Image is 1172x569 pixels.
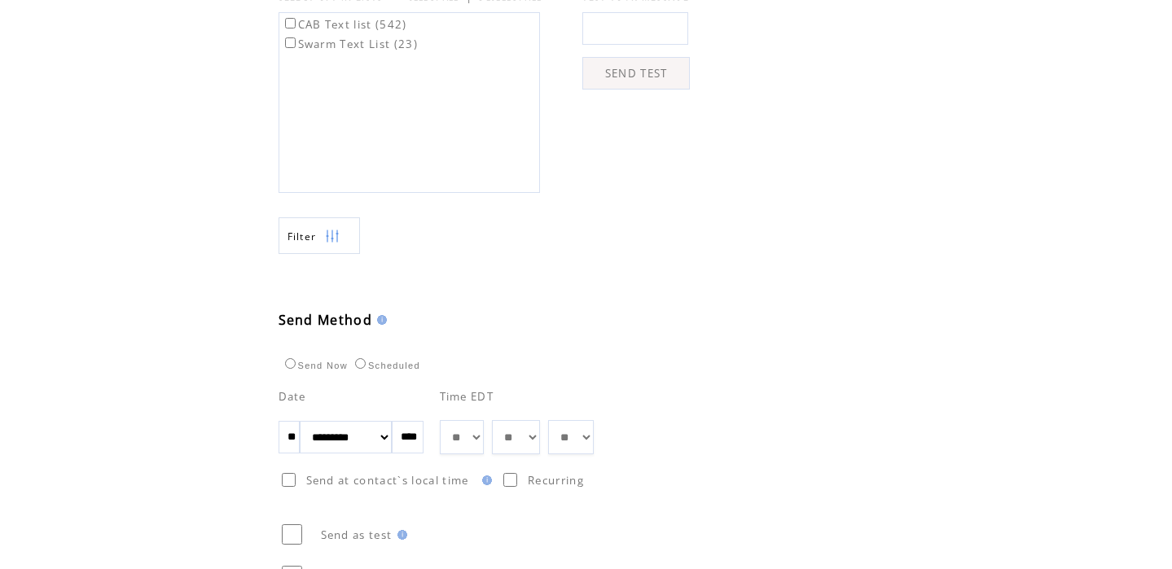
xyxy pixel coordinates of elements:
[282,17,407,32] label: CAB Text list (542)
[279,217,360,254] a: Filter
[393,530,407,540] img: help.gif
[325,218,340,255] img: filters.png
[281,361,348,370] label: Send Now
[355,358,366,369] input: Scheduled
[285,18,296,28] input: CAB Text list (542)
[351,361,420,370] label: Scheduled
[282,37,419,51] label: Swarm Text List (23)
[321,527,393,542] span: Send as test
[582,57,690,90] a: SEND TEST
[528,473,584,488] span: Recurring
[279,389,306,404] span: Date
[306,473,469,488] span: Send at contact`s local time
[285,37,296,48] input: Swarm Text List (23)
[440,389,494,404] span: Time EDT
[477,475,492,485] img: help.gif
[279,311,373,329] span: Send Method
[285,358,296,369] input: Send Now
[372,315,387,325] img: help.gif
[288,230,317,243] span: Show filters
